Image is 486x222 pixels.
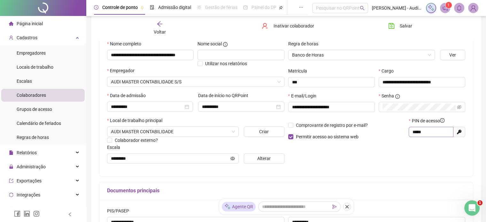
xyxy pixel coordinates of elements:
h5: Documentos principais [107,187,465,195]
button: Alterar [244,153,284,164]
span: Admissão digital [158,5,191,10]
span: Painel do DP [251,5,276,10]
span: user-add [9,35,13,40]
label: Data de início no QRPoint [198,92,252,99]
span: Empregadores [17,50,46,56]
span: Colaborador externo? [115,138,158,143]
span: 1 [477,200,482,205]
span: Senha [382,92,394,99]
img: sparkle-icon.fc2bf0ac1784a2077858766a79e2daf3.svg [428,4,435,11]
div: Agente QR [222,202,256,211]
sup: 1 [445,2,452,8]
span: Relatórios [17,150,37,155]
button: Salvar [383,21,417,31]
span: Utilizar nos relatórios [205,61,247,66]
span: file [9,150,13,155]
span: Ver [449,51,456,58]
span: Inativar colaborador [273,22,314,29]
label: Data de admissão [107,92,150,99]
label: PIS/PASEP [107,207,133,214]
span: Comprovante de registro por e-mail? [296,123,368,128]
span: PIN de acesso [412,117,444,124]
span: Regras de horas [17,135,49,140]
span: Permitir acesso ao sistema web [296,134,359,139]
span: pushpin [140,6,144,10]
span: pushpin [279,6,283,10]
img: sparkle-icon.fc2bf0ac1784a2077858766a79e2daf3.svg [224,203,231,210]
span: export [9,179,13,183]
span: Voltar [154,29,166,34]
span: Criar [259,128,269,135]
span: instagram [33,211,40,217]
span: Cadastros [17,35,37,40]
span: ellipsis [299,5,303,10]
span: Calendário de feriados [17,121,61,126]
span: notification [442,5,448,11]
span: eye [230,156,235,161]
span: clock-circle [94,5,98,10]
label: Escala [107,144,124,151]
span: Salvar [400,22,412,29]
span: home [9,21,13,26]
span: sun [197,5,201,10]
span: Página inicial [17,21,43,26]
span: file-done [150,5,154,10]
button: Inativar colaborador [257,21,319,31]
span: send [332,204,337,209]
span: user-delete [262,23,268,29]
span: info-circle [440,118,444,123]
span: Administração [17,164,46,169]
span: Controle de ponto [102,5,138,10]
span: Escalas [17,79,32,84]
label: Local de trabalho principal [107,117,166,124]
label: Nome completo [107,40,145,47]
span: Gestão de holerites [17,206,55,211]
span: linkedin [24,211,30,217]
span: Alterar [257,155,271,162]
span: lock [9,165,13,169]
span: arrow-left [157,21,163,27]
span: eye-invisible [457,105,461,109]
img: 82835 [468,3,478,13]
span: bell [456,5,462,11]
span: Gestão de férias [205,5,237,10]
span: Exportações [17,178,42,183]
span: left [68,212,72,217]
span: Locais de trabalho [17,65,53,70]
iframe: Intercom live chat [464,200,480,216]
span: Banco de Horas [292,50,431,60]
span: dashboard [243,5,248,10]
span: save [388,23,395,29]
span: RUA MARECHAL ANDREA, 143 PITUBA [111,127,235,136]
span: facebook [14,211,20,217]
span: Grupos de acesso [17,107,52,112]
button: Criar [244,126,284,137]
span: info-circle [395,94,400,99]
span: sync [9,193,13,197]
label: Empregador [107,67,139,74]
span: AUDI MASTER CONTABILIDADE S/S [111,77,281,87]
span: search [360,6,365,11]
span: info-circle [223,42,228,47]
span: Integrações [17,192,40,197]
label: E-mail/Login [288,92,320,99]
span: Colaboradores [17,93,46,98]
label: Regra de horas [288,40,322,47]
label: Matrícula [288,67,311,74]
label: Cargo [379,67,398,74]
span: Nome social [197,40,222,47]
button: Ver [440,50,465,60]
span: close [345,204,349,209]
span: [PERSON_NAME] - Audi Master Contabilidade [372,4,422,11]
span: 1 [447,3,450,7]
